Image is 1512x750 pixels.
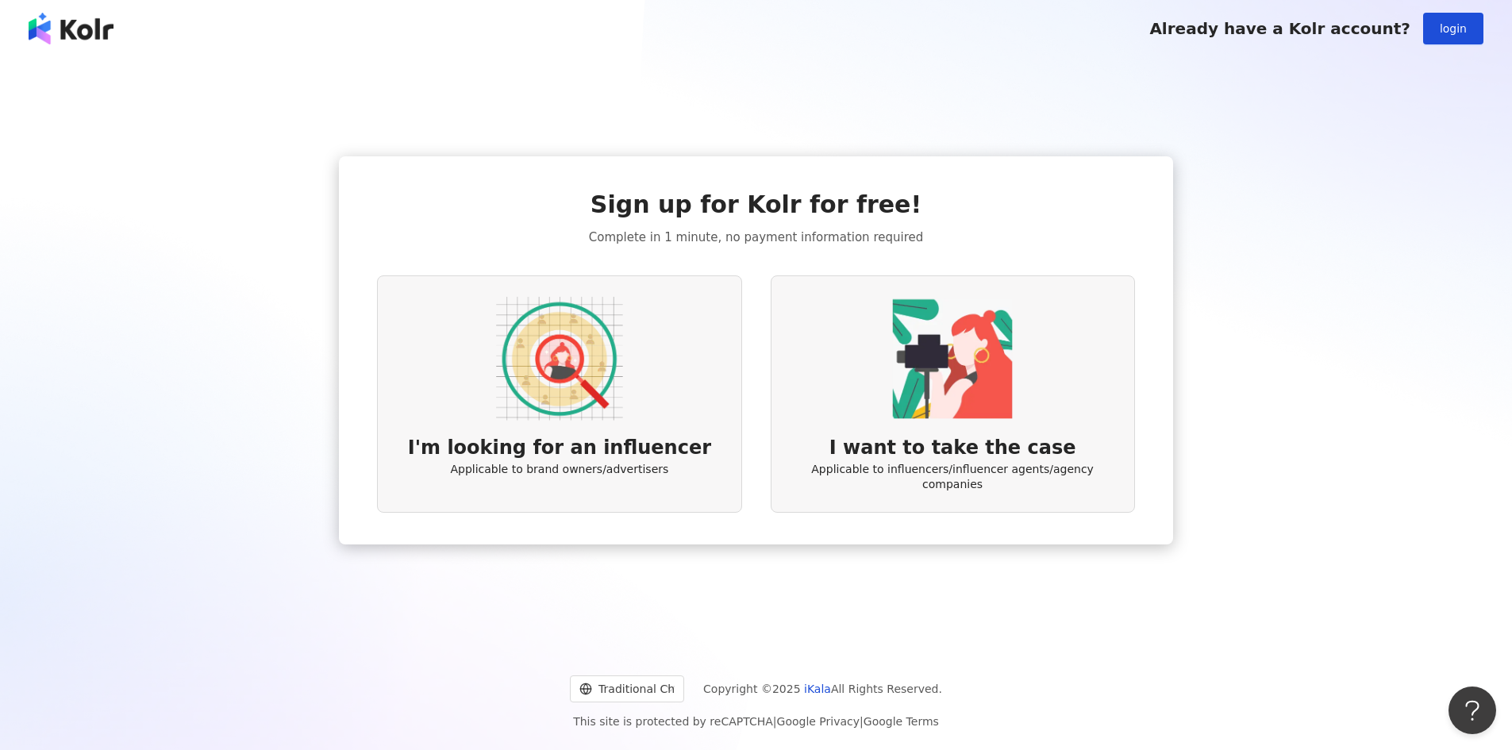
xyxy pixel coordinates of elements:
[1423,13,1483,44] button: login
[703,679,942,698] span: Copyright © 2025 All Rights Reserved.
[573,715,773,728] font: This site is protected by reCAPTCHA
[408,437,711,459] font: I'm looking for an influencer
[496,295,623,422] img: AD identity option
[811,463,1094,491] font: Applicable to influencers/influencer agents/agency companies
[804,683,831,695] a: iKala
[1449,687,1496,734] iframe: Help Scout Beacon - Open
[1149,19,1410,38] font: Already have a Kolr account?
[598,683,704,695] font: Traditional Chinese
[29,13,113,44] img: logo
[829,437,1076,459] font: I want to take the case
[777,715,860,728] a: Google Privacy
[860,715,864,728] font: |
[773,715,777,728] font: |
[589,230,923,244] font: Complete in 1 minute, no payment information required
[889,295,1016,422] img: KOL identity option
[591,190,921,218] font: Sign up for Kolr for free!
[864,715,939,728] a: Google Terms
[450,463,668,475] font: Applicable to brand owners/advertisers
[1440,22,1467,35] font: login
